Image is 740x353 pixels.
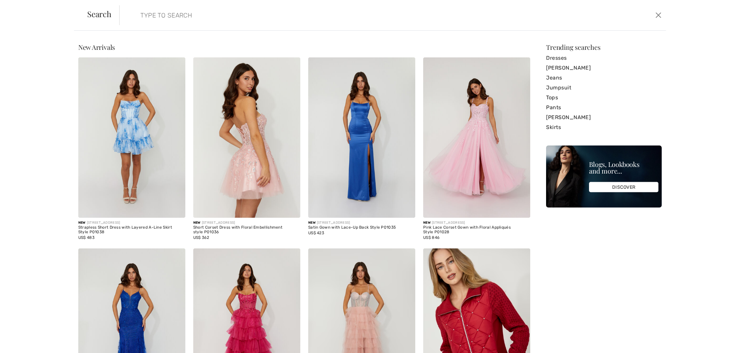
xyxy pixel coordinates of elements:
span: New [308,221,315,225]
div: DISCOVER [589,182,658,192]
span: New [78,221,86,225]
span: US$ 846 [423,235,439,240]
a: [PERSON_NAME] [546,112,662,122]
img: Short Corset Dress with Floral Embellishment style P01036. Blush [193,57,300,218]
span: Chat [16,5,29,11]
img: Blogs, Lookbooks and more... [546,145,662,208]
div: Trending searches [546,44,662,50]
img: Pink Lace Corset Gown with Floral Appliqués Style P01028. Pink [423,57,530,218]
a: Pants [546,103,662,112]
a: Jeans [546,73,662,83]
img: Strapless Short Dress with Layered A-Line Skirt Style P01038. Blue [78,57,185,218]
a: Dresses [546,53,662,63]
div: Blogs, Lookbooks and more... [589,161,658,174]
span: US$ 362 [193,235,209,240]
div: Strapless Short Dress with Layered A-Line Skirt Style P01038 [78,225,185,235]
img: Satin Gown with Lace-Up Back Style P01035. Royal [308,57,415,218]
a: [PERSON_NAME] [546,63,662,73]
div: Short Corset Dress with Floral Embellishment style P01036 [193,225,300,235]
div: [STREET_ADDRESS] [308,220,415,225]
div: [STREET_ADDRESS] [193,220,300,225]
a: Jumpsuit [546,83,662,93]
div: [STREET_ADDRESS] [78,220,185,225]
span: US$ 483 [78,235,94,240]
a: Skirts [546,122,662,132]
span: Search [87,10,111,18]
div: Pink Lace Corset Gown with Floral Appliqués Style P01028 [423,225,530,235]
span: New Arrivals [78,43,115,51]
span: US$ 423 [308,231,324,235]
span: New [193,221,201,225]
span: New [423,221,430,225]
button: Close [653,10,663,20]
div: Satin Gown with Lace-Up Back Style P01035 [308,225,415,230]
input: TYPE TO SEARCH [135,5,524,25]
a: Tops [546,93,662,103]
div: [STREET_ADDRESS] [423,220,530,225]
